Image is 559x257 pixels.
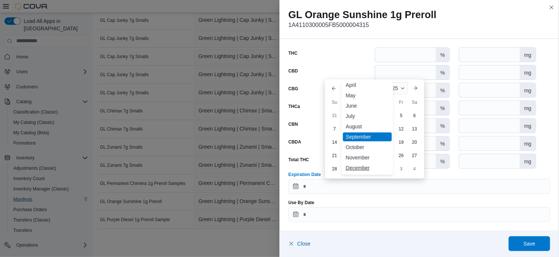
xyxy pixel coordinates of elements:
[288,200,314,206] label: Use By Date
[343,81,392,89] div: April
[436,154,449,168] div: %
[395,136,407,148] div: day-19
[288,86,298,92] label: CBG
[343,91,392,100] div: May
[395,123,407,135] div: day-12
[395,110,407,122] div: day-5
[409,150,421,162] div: day-27
[395,163,407,175] div: day-3
[436,101,449,115] div: %
[523,240,535,247] span: Save
[520,136,536,151] div: mg
[436,83,449,97] div: %
[520,65,536,80] div: mg
[395,97,407,108] div: Fr
[409,82,421,94] button: Next month
[436,136,449,151] div: %
[288,172,321,177] label: Expiration Date
[329,150,341,162] div: day-21
[343,101,392,110] div: June
[436,65,449,80] div: %
[288,21,550,30] p: 1A4110300005FB5000004315
[520,83,536,97] div: mg
[343,143,392,152] div: October
[395,150,407,162] div: day-26
[288,207,550,222] input: Press the down key to open a popover containing a calendar.
[297,240,311,247] span: Close
[288,104,300,109] label: THCa
[288,236,311,251] button: Close
[520,119,536,133] div: mg
[328,109,421,176] div: September, 2025
[288,179,550,194] input: Press the down key to enter a popover containing a calendar. Press the escape key to close the po...
[409,163,421,175] div: day-4
[409,110,421,122] div: day-6
[436,119,449,133] div: %
[343,163,392,172] div: December
[509,236,550,251] button: Save
[288,157,309,163] label: Total THC
[288,9,550,21] h2: GL Orange Sunshine 1g Preroll
[520,154,536,168] div: mg
[520,48,536,62] div: mg
[547,3,556,12] button: Close this dialog
[343,122,392,131] div: August
[329,163,341,175] div: day-28
[384,82,408,94] div: Button. Open the year selector. 2025 is currently selected.
[409,97,421,108] div: Sa
[329,110,341,122] div: day-31
[409,136,421,148] div: day-20
[520,101,536,115] div: mg
[288,121,298,127] label: CBN
[288,68,298,74] label: CBD
[343,153,392,162] div: November
[343,112,392,121] div: July
[328,82,340,94] button: Previous Month
[288,139,301,145] label: CBDA
[288,50,298,56] label: THC
[329,136,341,148] div: day-14
[436,48,449,62] div: %
[329,123,341,135] div: day-7
[329,97,341,108] div: Su
[409,123,421,135] div: day-13
[343,132,392,141] div: September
